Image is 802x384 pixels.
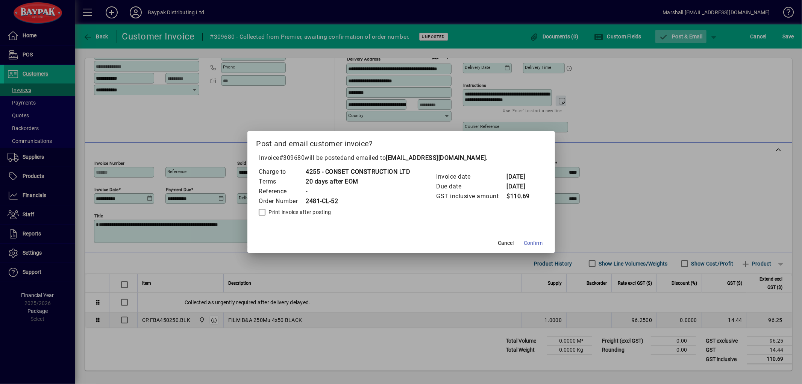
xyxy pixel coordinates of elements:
span: Confirm [524,239,543,247]
span: and emailed to [344,154,486,161]
td: 2481-CL-52 [306,196,411,206]
button: Cancel [494,236,518,250]
td: - [306,187,411,196]
p: Invoice will be posted . [256,153,546,162]
label: Print invoice after posting [267,208,331,216]
td: Reference [259,187,306,196]
td: [DATE] [506,172,537,182]
span: #309680 [279,154,305,161]
td: Terms [259,177,306,187]
td: GST inclusive amount [436,191,506,201]
td: Due date [436,182,506,191]
button: Confirm [521,236,546,250]
td: $110.69 [506,191,537,201]
td: Invoice date [436,172,506,182]
td: 20 days after EOM [306,177,411,187]
span: Cancel [498,239,514,247]
td: 4255 - CONSET CONSTRUCTION LTD [306,167,411,177]
td: Order Number [259,196,306,206]
td: Charge to [259,167,306,177]
h2: Post and email customer invoice? [247,131,555,153]
b: [EMAIL_ADDRESS][DOMAIN_NAME] [386,154,486,161]
td: [DATE] [506,182,537,191]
